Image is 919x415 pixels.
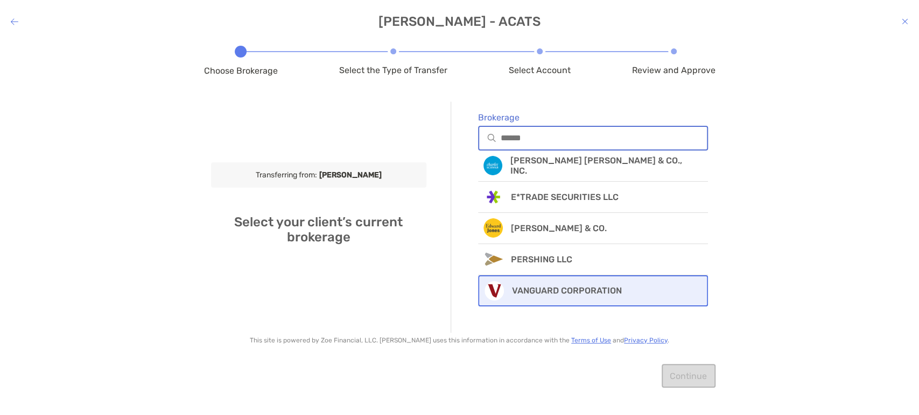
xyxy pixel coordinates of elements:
[501,133,707,142] input: Brokerageinput icon
[339,65,447,75] span: Select the Type of Transfer
[509,65,571,75] span: Select Account
[511,254,572,264] p: PERSHING LLC
[512,285,622,296] p: VANGUARD CORPORATION
[204,337,715,344] p: This site is powered by Zoe Financial, LLC. [PERSON_NAME] uses this information in accordance wit...
[624,337,668,344] a: Privacy Policy
[632,65,715,75] span: Review and Approve
[204,66,278,76] span: Choose Brokerage
[483,249,503,269] img: Broker Icon
[211,162,426,188] div: Transferring from:
[511,223,607,233] p: [PERSON_NAME] & CO.
[211,214,426,245] h4: Select your client’s current brokerage
[511,192,619,202] p: E*TRADE SECURITIES LLC
[571,337,611,344] a: Terms of Use
[483,156,502,175] img: Broker Icon
[487,134,496,142] img: input icon
[478,112,708,123] span: Brokerage
[485,281,504,300] img: Broker Icon
[483,218,503,238] img: Broker Icon
[317,170,382,180] b: [PERSON_NAME]
[510,155,695,176] p: [PERSON_NAME] [PERSON_NAME] & CO., INC.
[483,187,503,206] img: Broker Icon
